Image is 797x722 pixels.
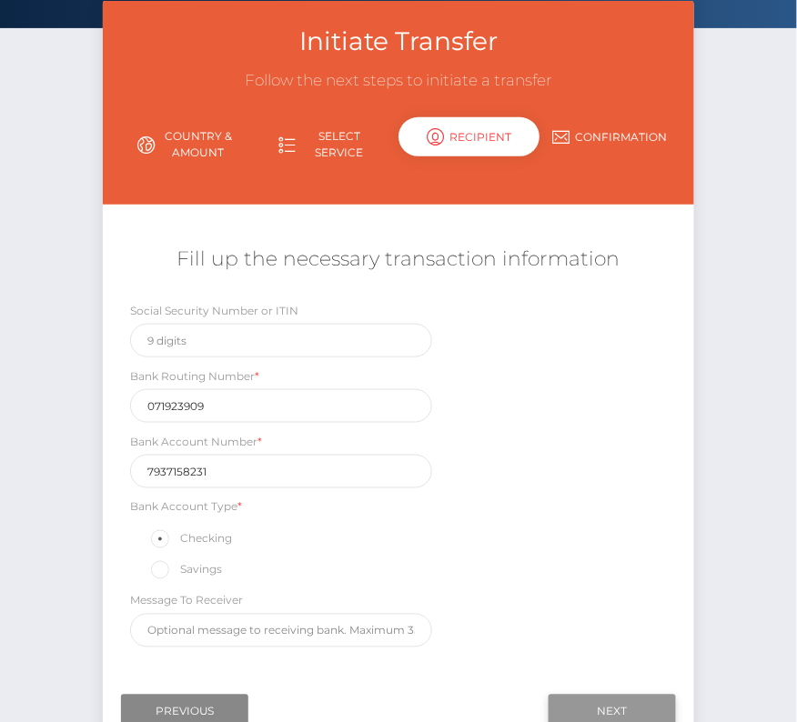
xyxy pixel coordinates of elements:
[116,24,681,59] h3: Initiate Transfer
[398,117,540,156] div: Recipient
[130,593,243,609] label: Message To Receiver
[540,121,681,153] a: Confirmation
[130,614,432,647] input: Optional message to receiving bank. Maximum 35 characters
[130,434,262,450] label: Bank Account Number
[130,455,432,488] input: Only digits
[130,499,242,516] label: Bank Account Type
[130,303,298,319] label: Social Security Number or ITIN
[130,389,432,423] input: Only 9 digits
[116,70,681,92] h3: Follow the next steps to initiate a transfer
[116,121,257,168] a: Country & Amount
[130,324,432,357] input: 9 digits
[148,558,222,582] label: Savings
[116,246,681,274] h5: Fill up the necessary transaction information
[257,121,398,168] a: Select Service
[148,527,232,551] label: Checking
[130,368,259,385] label: Bank Routing Number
